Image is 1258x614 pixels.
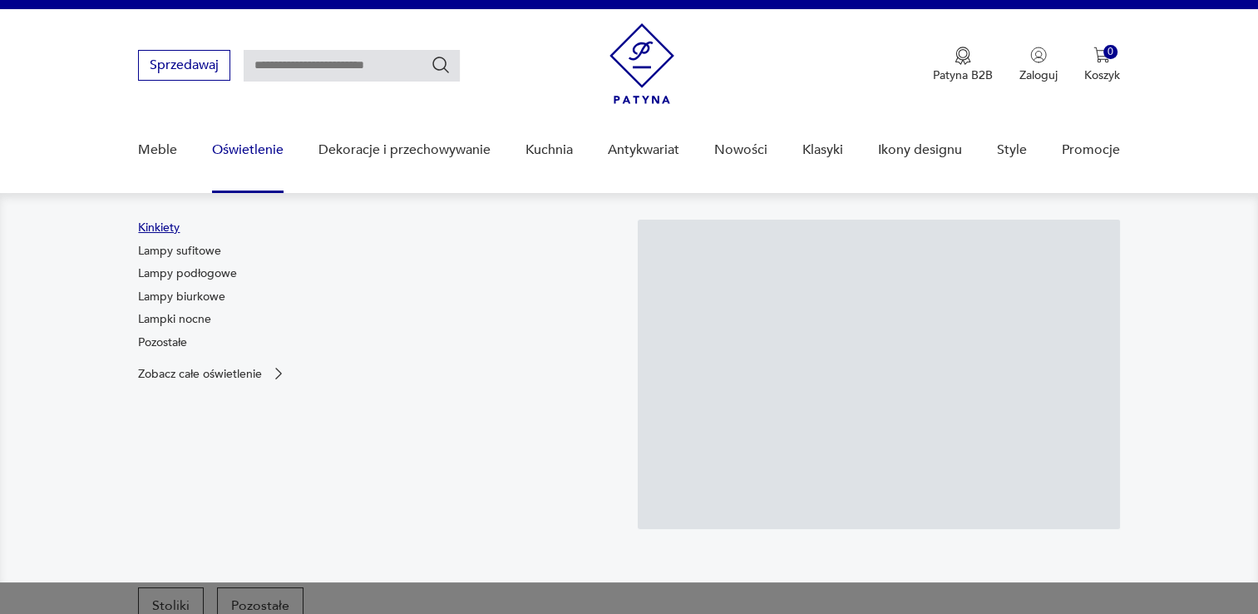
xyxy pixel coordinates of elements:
[608,118,679,182] a: Antykwariat
[1062,118,1120,182] a: Promocje
[1103,45,1117,59] div: 0
[609,23,674,104] img: Patyna - sklep z meblami i dekoracjami vintage
[1019,67,1058,83] p: Zaloguj
[431,55,451,75] button: Szukaj
[138,265,237,282] a: Lampy podłogowe
[714,118,767,182] a: Nowości
[1019,47,1058,83] button: Zaloguj
[138,334,187,351] a: Pozostałe
[1030,47,1047,63] img: Ikonka użytkownika
[997,118,1027,182] a: Style
[802,118,843,182] a: Klasyki
[933,67,993,83] p: Patyna B2B
[1093,47,1110,63] img: Ikona koszyka
[138,61,230,72] a: Sprzedawaj
[138,118,177,182] a: Meble
[138,365,287,382] a: Zobacz całe oświetlenie
[955,47,971,65] img: Ikona medalu
[933,47,993,83] a: Ikona medaluPatyna B2B
[138,243,221,260] a: Lampy sufitowe
[138,289,225,305] a: Lampy biurkowe
[878,118,962,182] a: Ikony designu
[138,311,211,328] a: Lampki nocne
[1084,47,1120,83] button: 0Koszyk
[318,118,491,182] a: Dekoracje i przechowywanie
[138,369,262,379] p: Zobacz całe oświetlenie
[933,47,993,83] button: Patyna B2B
[138,50,230,81] button: Sprzedawaj
[138,220,180,236] a: Kinkiety
[1084,67,1120,83] p: Koszyk
[212,118,284,182] a: Oświetlenie
[525,118,573,182] a: Kuchnia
